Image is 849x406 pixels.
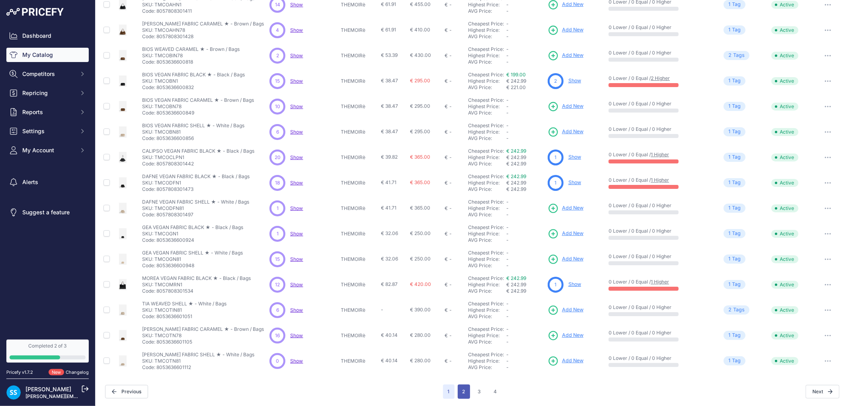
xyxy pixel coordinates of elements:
[445,205,448,212] div: €
[6,86,89,100] button: Repricing
[341,52,378,59] p: THEMOIRè
[506,33,509,39] span: -
[341,78,378,84] p: THEMOIRè
[468,154,506,161] div: Highest Price:
[562,1,584,8] span: Add New
[142,103,254,110] p: SKU: TMCOBN78
[275,78,280,85] span: 15
[468,256,506,262] div: Highest Price:
[468,8,506,14] div: AVG Price:
[506,59,509,65] span: -
[742,52,745,59] span: s
[25,393,148,399] a: [PERSON_NAME][EMAIL_ADDRESS][DOMAIN_NAME]
[724,76,746,85] span: Tag
[381,78,398,84] span: € 38.47
[771,179,798,187] span: Active
[381,52,398,58] span: € 53.39
[728,179,730,186] span: 1
[724,127,746,136] span: Tag
[506,161,545,167] div: € 242.99
[6,205,89,220] a: Suggest a feature
[6,105,89,119] button: Reports
[290,52,303,58] span: Show
[290,332,303,338] a: Show
[548,330,584,341] a: Add New
[290,129,303,135] a: Show
[448,205,452,212] div: -
[562,255,584,263] span: Add New
[22,127,74,135] span: Settings
[548,228,584,239] a: Add New
[381,103,398,109] span: € 38.47
[506,129,509,135] span: -
[142,231,243,237] p: SKU: TMCOGN1
[568,281,581,287] a: Show
[728,1,730,8] span: 1
[276,27,279,34] span: 4
[22,89,74,97] span: Repricing
[142,212,249,218] p: Code: 8057808301497
[562,357,584,365] span: Add New
[290,358,303,364] span: Show
[548,101,584,112] a: Add New
[290,282,303,288] a: Show
[651,177,669,183] a: 1 Higher
[468,205,506,212] div: Highest Price:
[468,33,506,40] div: AVG Price:
[506,103,509,109] span: -
[445,52,448,59] div: €
[22,70,74,78] span: Competitors
[506,237,509,243] span: -
[771,230,798,238] span: Active
[468,352,504,357] a: Cheapest Price:
[562,230,584,237] span: Add New
[568,78,581,84] a: Show
[473,385,486,399] button: Go to page 3
[468,326,504,332] a: Cheapest Price:
[506,275,526,281] a: € 242.99
[142,122,244,129] p: BIOS VEGAN FABRIC SHELL ★ - White / Bags
[506,256,509,262] span: -
[771,103,798,111] span: Active
[275,1,280,8] span: 14
[771,128,798,136] span: Active
[506,97,509,103] span: -
[381,1,396,7] span: € 61.91
[724,178,746,187] span: Tag
[277,205,279,212] span: 1
[728,255,730,263] span: 1
[728,103,730,110] span: 1
[448,78,452,84] div: -
[142,180,250,186] p: SKU: TMCODFN1
[290,231,303,237] a: Show
[506,231,509,237] span: -
[448,154,452,161] div: -
[410,128,430,134] span: € 295.00
[142,154,254,161] p: SKU: TMCOCLPN1
[468,180,506,186] div: Highest Price:
[142,186,250,192] p: Code: 8057808301473
[468,59,506,65] div: AVG Price:
[341,27,378,33] p: THEMOIRè
[771,77,798,85] span: Active
[290,205,303,211] a: Show
[341,180,378,186] p: THEMOIRè
[728,153,730,161] span: 1
[506,148,526,154] a: € 242.99
[448,2,452,8] div: -
[568,154,581,160] a: Show
[806,385,839,398] button: Next
[142,148,254,154] p: CALIPSO VEGAN FABRIC BLACK ★ - Black / Bags
[506,122,509,128] span: -
[506,186,545,192] div: € 242.99
[410,256,431,262] span: € 250.00
[468,186,506,192] div: AVG Price:
[448,52,452,59] div: -
[728,204,730,212] span: 1
[10,343,86,349] div: Completed 2 of 3
[410,27,430,33] span: € 410.00
[142,110,254,116] p: Code: 8053636600849
[142,21,264,27] p: [PERSON_NAME] FABRIC CARAMEL ★ - Brown / Bags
